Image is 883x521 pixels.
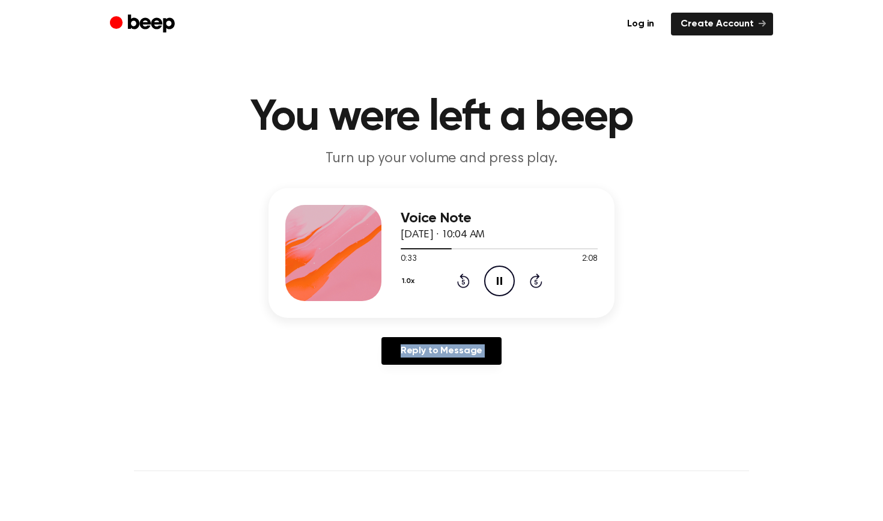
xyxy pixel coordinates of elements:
h3: Voice Note [401,210,598,227]
span: 0:33 [401,253,416,266]
h1: You were left a beep [134,96,749,139]
a: Create Account [671,13,773,35]
a: Beep [110,13,178,36]
p: Turn up your volume and press play. [211,149,672,169]
a: Log in [617,13,664,35]
span: 2:08 [582,253,598,266]
span: [DATE] · 10:04 AM [401,230,485,240]
button: 1.0x [401,271,419,291]
a: Reply to Message [381,337,502,365]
